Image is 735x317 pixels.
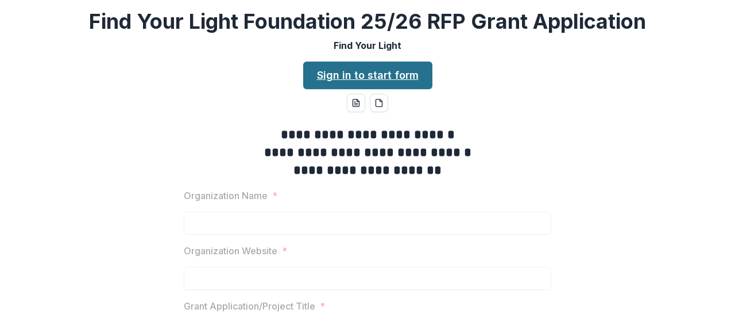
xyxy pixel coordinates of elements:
[370,94,388,112] button: pdf-download
[303,62,432,89] a: Sign in to start form
[347,94,365,112] button: word-download
[89,9,646,34] h2: Find Your Light Foundation 25/26 RFP Grant Application
[184,244,277,258] p: Organization Website
[184,299,315,313] p: Grant Application/Project Title
[334,39,401,52] p: Find Your Light
[184,189,268,203] p: Organization Name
